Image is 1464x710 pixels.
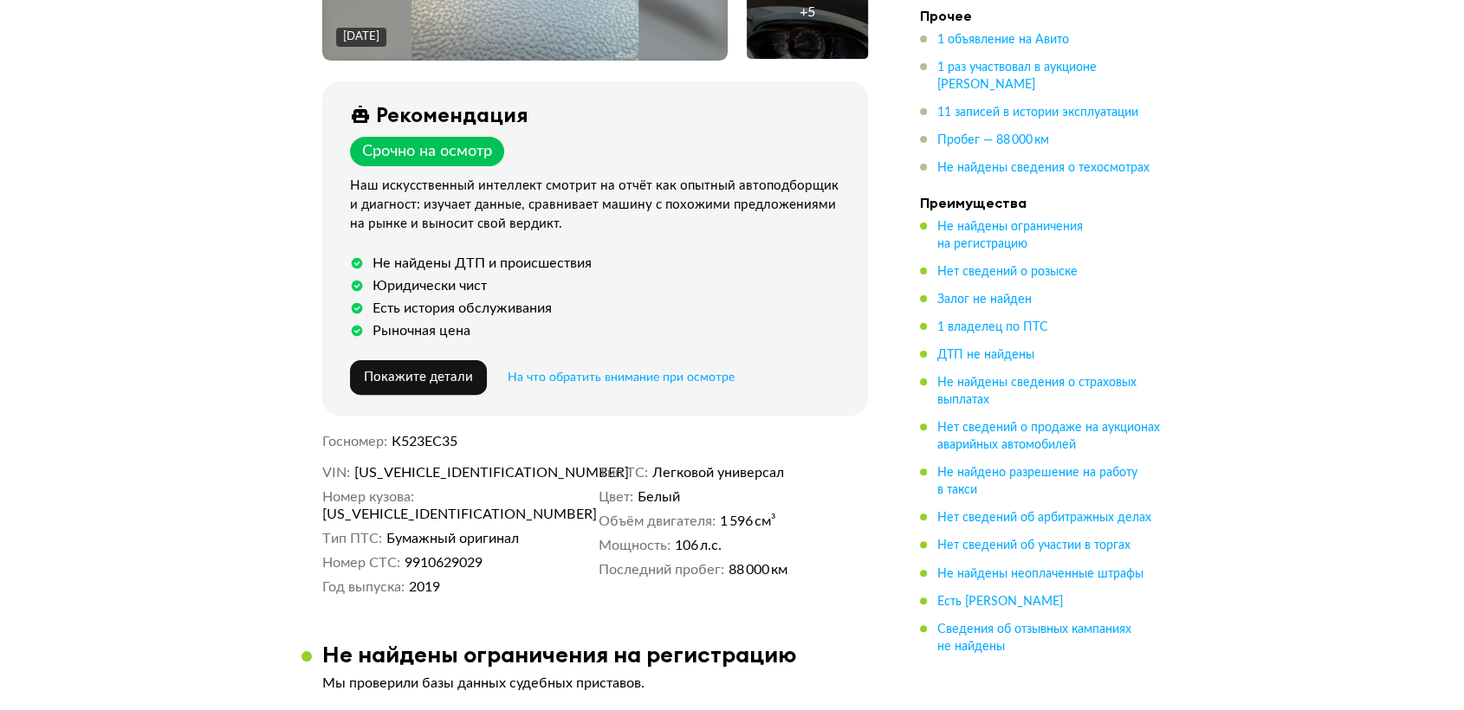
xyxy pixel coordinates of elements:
div: + 5 [800,3,815,21]
span: Покажите детали [364,371,473,384]
span: Не найдены сведения о техосмотрах [937,162,1150,174]
dt: Цвет [599,488,633,506]
div: Наш искусственный интеллект смотрит на отчёт как опытный автоподборщик и диагност: изучает данные... [350,177,847,234]
span: 1 596 см³ [720,513,776,530]
span: Не найдены неоплаченные штрафы [937,567,1143,579]
span: 9910629029 [405,554,483,571]
button: Покажите детали [350,360,487,395]
span: Нет сведений о розыске [937,266,1078,278]
dt: Номер СТС [322,554,400,571]
span: На что обратить внимание при осмотре [508,371,735,384]
dt: Год выпуска [322,578,405,596]
span: 1 раз участвовал в аукционе [PERSON_NAME] [937,61,1097,91]
h4: Преимущества [920,194,1163,211]
div: Срочно на осмотр [362,142,492,161]
span: 88 000 км [729,561,787,578]
p: Мы проверили базы данных судебных приставов. [322,674,868,692]
h3: Не найдены ограничения на регистрацию [322,641,797,668]
span: Белый [638,488,680,506]
div: Рыночная цена [372,322,470,339]
span: Залог не найден [937,294,1032,306]
span: Есть [PERSON_NAME] [937,595,1063,607]
h4: Прочее [920,7,1163,24]
span: Не найдено разрешение на работу в такси [937,467,1137,496]
span: 1 объявление на Авито [937,34,1069,46]
div: Есть история обслуживания [372,300,552,317]
dt: VIN [322,464,350,481]
span: 1 владелец по ПТС [937,321,1048,333]
span: ДТП не найдены [937,349,1034,361]
dt: Тип ТС [599,464,648,481]
span: Сведения об отзывных кампаниях не найдены [937,623,1131,652]
span: Нет сведений о продаже на аукционах аварийных автомобилей [937,422,1160,451]
div: [DATE] [343,29,379,45]
span: Не найдены ограничения на регистрацию [937,221,1083,250]
div: Рекомендация [376,102,528,126]
span: 2019 [409,578,440,596]
dt: Номер кузова [322,488,414,506]
span: Бумажный оригинал [386,530,519,547]
span: Пробег — 88 000 км [937,134,1049,146]
dt: Тип ПТС [322,530,382,547]
dt: Мощность [599,537,670,554]
span: Легковой универсал [652,464,784,481]
dt: Госномер [322,433,387,450]
span: Нет сведений об участии в торгах [937,539,1130,552]
div: Юридически чист [372,277,487,294]
div: Не найдены ДТП и происшествия [372,255,592,272]
span: 106 л.с. [675,537,722,554]
span: Нет сведений об арбитражных делах [937,512,1151,524]
dt: Последний пробег [599,561,724,578]
span: Не найдены сведения о страховых выплатах [937,377,1137,406]
span: [US_VEHICLE_IDENTIFICATION_NUMBER] [354,464,554,481]
span: К523ЕС35 [392,435,457,449]
dt: Объём двигателя [599,513,716,530]
span: 11 записей в истории эксплуатации [937,106,1138,119]
span: [US_VEHICLE_IDENTIFICATION_NUMBER] [322,506,521,523]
